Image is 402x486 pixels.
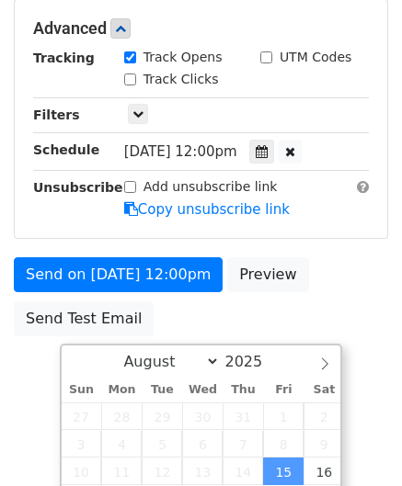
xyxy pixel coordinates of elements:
[142,384,182,396] span: Tue
[304,402,344,430] span: August 2, 2025
[144,177,278,197] label: Add unsubscribe link
[33,142,99,157] strong: Schedule
[304,384,344,396] span: Sat
[182,430,223,458] span: August 6, 2025
[33,18,369,39] h5: Advanced
[62,384,102,396] span: Sun
[101,458,142,485] span: August 11, 2025
[182,384,223,396] span: Wed
[101,430,142,458] span: August 4, 2025
[62,402,102,430] span: July 27, 2025
[227,257,308,292] a: Preview
[14,301,154,336] a: Send Test Email
[182,458,223,485] span: August 13, 2025
[223,430,263,458] span: August 7, 2025
[101,384,142,396] span: Mon
[182,402,223,430] span: July 30, 2025
[223,384,263,396] span: Thu
[304,458,344,485] span: August 16, 2025
[62,430,102,458] span: August 3, 2025
[263,402,304,430] span: August 1, 2025
[144,48,223,67] label: Track Opens
[144,70,219,89] label: Track Clicks
[33,180,123,195] strong: Unsubscribe
[142,430,182,458] span: August 5, 2025
[223,402,263,430] span: July 31, 2025
[304,430,344,458] span: August 9, 2025
[263,430,304,458] span: August 8, 2025
[220,353,286,370] input: Year
[263,384,304,396] span: Fri
[124,201,290,218] a: Copy unsubscribe link
[33,107,80,122] strong: Filters
[101,402,142,430] span: July 28, 2025
[263,458,304,485] span: August 15, 2025
[14,257,223,292] a: Send on [DATE] 12:00pm
[142,402,182,430] span: July 29, 2025
[142,458,182,485] span: August 12, 2025
[62,458,102,485] span: August 10, 2025
[280,48,351,67] label: UTM Codes
[33,51,95,65] strong: Tracking
[223,458,263,485] span: August 14, 2025
[310,398,402,486] iframe: Chat Widget
[124,143,237,160] span: [DATE] 12:00pm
